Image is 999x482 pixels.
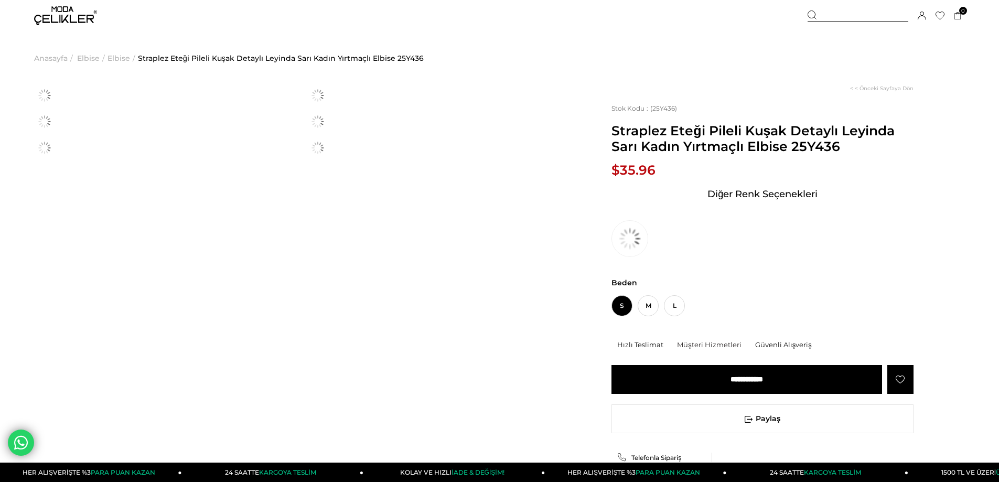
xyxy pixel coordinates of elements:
[850,85,914,92] a: < < Önceki Sayfaya Dön
[664,295,685,316] span: L
[612,405,913,433] span: Paylaş
[34,137,55,158] img: Straplez Eteği Pileli Kuşak Detaylı Leyinda Sarı Kadın Yırtmaçlı Elbise 25Y436
[77,31,108,85] li: >
[636,468,700,476] span: PARA PUAN KAZAN
[34,111,55,132] img: Straplez Eteği Pileli Kuşak Detaylı Leyinda Sarı Kadın Yırtmaçlı Elbise 25Y436
[611,278,914,287] span: Beden
[307,85,328,106] img: Straplez Eteği Pileli Kuşak Detaylı Leyinda Sarı Kadın Yırtmaçlı Elbise 25Y436
[307,137,328,158] img: Straplez Eteği Pileli Kuşak Detaylı Leyinda Sarı Kadın Yırtmaçlı Elbise 25Y436
[677,340,749,349] div: Müşteri Hizmetleri
[611,162,656,178] span: $35.96
[34,6,97,25] img: logo
[259,468,316,476] span: KARGOYA TESLİM
[611,295,632,316] span: S
[887,365,914,394] a: Favorilere Ekle
[452,468,504,476] span: İADE & DEĞİŞİM!
[617,453,707,462] a: Telefonla Sipariş
[617,340,671,349] div: Hızlı Teslimat
[611,104,677,112] span: (25Y436)
[631,454,681,462] span: Telefonla Sipariş
[707,186,818,202] span: Diğer Renk Seçenekleri
[34,31,76,85] li: >
[611,104,650,112] span: Stok Kodu
[34,85,55,106] img: Straplez Eteği Pileli Kuşak Detaylı Leyinda Sarı Kadın Yırtmaçlı Elbise 25Y436
[108,31,130,85] a: Elbise
[34,31,68,85] a: Anasayfa
[91,468,155,476] span: PARA PUAN KAZAN
[138,31,424,85] a: Straplez Eteği Pileli Kuşak Detaylı Leyinda Sarı Kadın Yırtmaçlı Elbise 25Y436
[804,468,861,476] span: KARGOYA TESLİM
[959,7,967,15] span: 0
[108,31,138,85] li: >
[755,340,820,349] div: Güvenli Alışveriş
[182,463,363,482] a: 24 SAATTEKARGOYA TESLİM
[954,12,962,20] a: 0
[611,220,648,257] img: Straplez Eteği Pileli Kuşak Detaylı Leyinda Siyah Kadın Yırtmaçlı Elbise 25Y436
[727,463,908,482] a: 24 SAATTEKARGOYA TESLİM
[545,463,726,482] a: HER ALIŞVERİŞTE %3PARA PUAN KAZAN
[611,123,914,154] span: Straplez Eteği Pileli Kuşak Detaylı Leyinda Sarı Kadın Yırtmaçlı Elbise 25Y436
[363,463,545,482] a: KOLAY VE HIZLIİADE & DEĞİŞİM!
[77,31,100,85] a: Elbise
[307,111,328,132] img: Straplez Eteği Pileli Kuşak Detaylı Leyinda Sarı Kadın Yırtmaçlı Elbise 25Y436
[638,295,659,316] span: M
